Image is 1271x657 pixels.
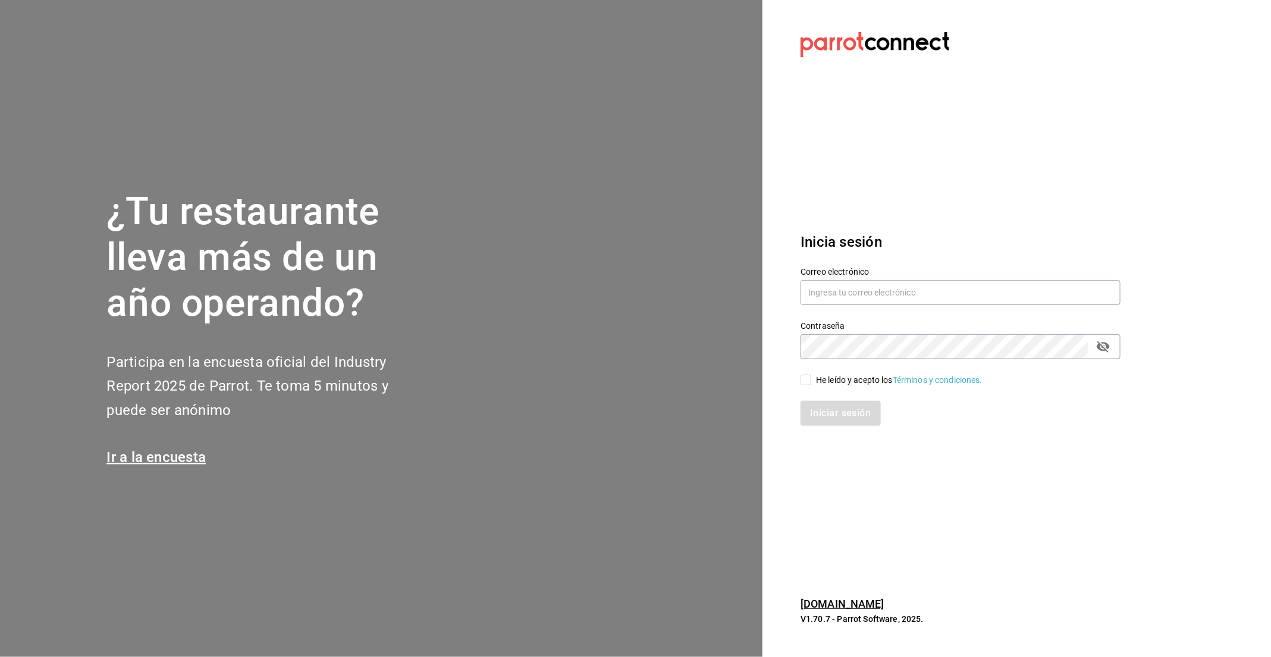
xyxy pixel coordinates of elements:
p: V1.70.7 - Parrot Software, 2025. [801,613,1121,625]
input: Ingresa tu correo electrónico [801,280,1121,305]
a: Términos y condiciones. [893,375,983,385]
button: passwordField [1093,337,1113,357]
h1: ¿Tu restaurante lleva más de un año operando? [107,189,428,326]
h2: Participa en la encuesta oficial del Industry Report 2025 de Parrot. Te toma 5 minutos y puede se... [107,350,428,423]
label: Contraseña [801,322,1121,331]
h3: Inicia sesión [801,231,1121,253]
a: [DOMAIN_NAME] [801,598,884,610]
a: Ir a la encuesta [107,449,206,466]
div: He leído y acepto los [816,374,983,386]
label: Correo electrónico [801,268,1121,276]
